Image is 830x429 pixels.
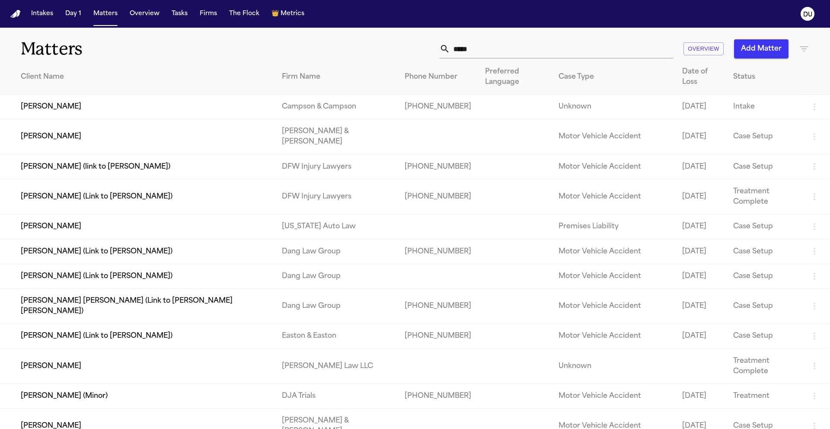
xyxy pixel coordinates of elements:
td: [DATE] [675,289,726,324]
td: [DATE] [675,119,726,154]
td: Unknown [552,349,675,384]
h1: Matters [21,38,250,60]
td: [PERSON_NAME] & [PERSON_NAME] [275,119,398,154]
td: [PHONE_NUMBER] [398,324,478,349]
td: Premises Liability [552,214,675,239]
button: Overview [683,42,724,56]
div: Phone Number [405,72,471,82]
td: Dang Law Group [275,239,398,264]
td: [DATE] [675,264,726,288]
button: Intakes [28,6,57,22]
button: Firms [196,6,220,22]
div: Case Type [559,72,668,82]
td: DFW Injury Lawyers [275,179,398,214]
td: Motor Vehicle Accident [552,179,675,214]
td: Case Setup [726,154,802,179]
td: [PHONE_NUMBER] [398,239,478,264]
td: [DATE] [675,179,726,214]
td: [DATE] [675,384,726,408]
td: Case Setup [726,214,802,239]
div: Date of Loss [682,67,719,87]
td: Case Setup [726,289,802,324]
td: [PHONE_NUMBER] [398,384,478,408]
td: [DATE] [675,239,726,264]
button: Add Matter [734,39,788,58]
button: The Flock [226,6,263,22]
td: Treatment [726,384,802,408]
td: Motor Vehicle Accident [552,384,675,408]
td: DJA Trials [275,384,398,408]
td: [US_STATE] Auto Law [275,214,398,239]
td: [DATE] [675,154,726,179]
td: Case Setup [726,264,802,288]
td: Campson & Campson [275,95,398,119]
td: Case Setup [726,119,802,154]
td: DFW Injury Lawyers [275,154,398,179]
td: [PHONE_NUMBER] [398,95,478,119]
button: Day 1 [62,6,85,22]
td: Easton & Easton [275,324,398,349]
div: Firm Name [282,72,391,82]
td: Intake [726,95,802,119]
td: Treatment Complete [726,179,802,214]
td: [PHONE_NUMBER] [398,179,478,214]
td: Treatment Complete [726,349,802,384]
td: Case Setup [726,324,802,349]
div: Preferred Language [485,67,545,87]
td: [PERSON_NAME] Law LLC [275,349,398,384]
button: Matters [90,6,121,22]
button: Tasks [168,6,191,22]
td: Motor Vehicle Accident [552,324,675,349]
td: Motor Vehicle Accident [552,154,675,179]
td: Unknown [552,95,675,119]
td: Dang Law Group [275,289,398,324]
a: Home [10,10,21,18]
div: Client Name [21,72,268,82]
td: Motor Vehicle Accident [552,264,675,288]
td: [PHONE_NUMBER] [398,289,478,324]
td: Motor Vehicle Accident [552,289,675,324]
td: [DATE] [675,95,726,119]
img: Finch Logo [10,10,21,18]
td: [DATE] [675,324,726,349]
button: crownMetrics [268,6,308,22]
button: Overview [126,6,163,22]
div: Status [733,72,795,82]
td: Motor Vehicle Accident [552,119,675,154]
td: Motor Vehicle Accident [552,239,675,264]
td: Case Setup [726,239,802,264]
td: Dang Law Group [275,264,398,288]
td: [DATE] [675,214,726,239]
td: [PHONE_NUMBER] [398,154,478,179]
